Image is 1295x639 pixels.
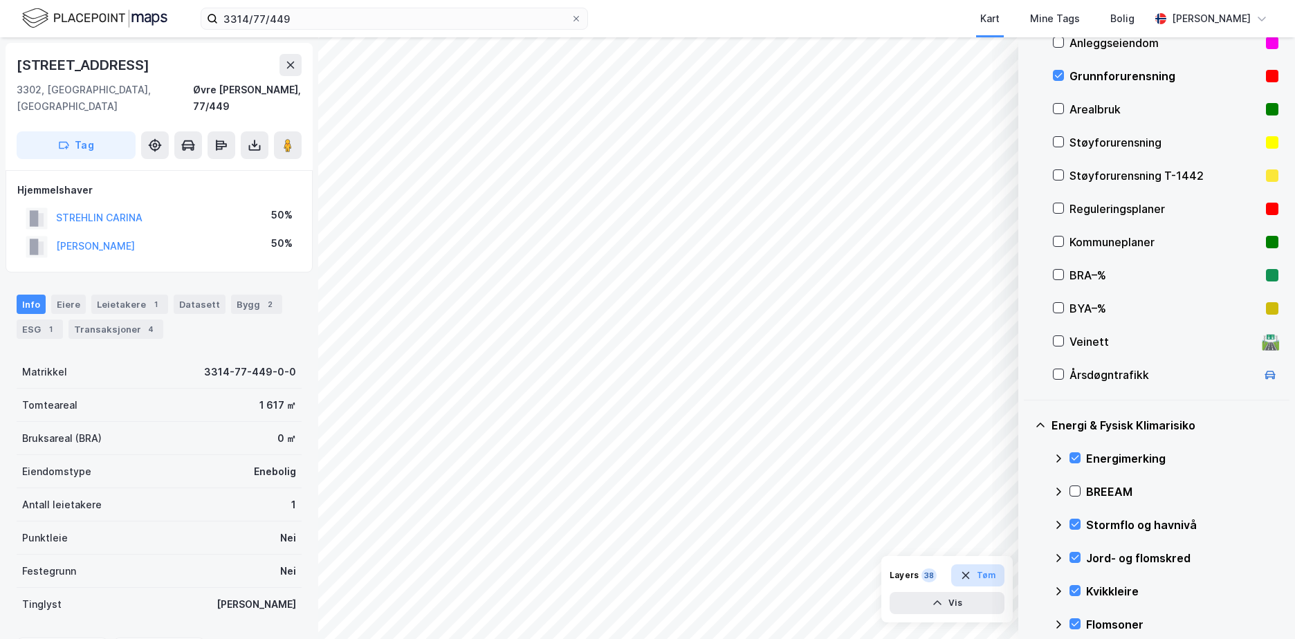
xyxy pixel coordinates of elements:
div: BRA–% [1069,267,1260,284]
div: Datasett [174,295,226,314]
div: Reguleringsplaner [1069,201,1260,217]
div: Enebolig [254,463,296,480]
div: 50% [271,207,293,223]
img: logo.f888ab2527a4732fd821a326f86c7f29.svg [22,6,167,30]
div: Jord- og flomskred [1086,550,1278,566]
div: Kvikkleire [1086,583,1278,600]
div: Bruksareal (BRA) [22,430,102,447]
div: Energimerking [1086,450,1278,467]
div: 0 ㎡ [277,430,296,447]
div: Årsdøgntrafikk [1069,367,1256,383]
div: BYA–% [1069,300,1260,317]
div: Støyforurensning T-1442 [1069,167,1260,184]
div: Tinglyst [22,596,62,613]
div: 4 [144,322,158,336]
div: Antall leietakere [22,497,102,513]
div: 3302, [GEOGRAPHIC_DATA], [GEOGRAPHIC_DATA] [17,82,193,115]
div: Flomsoner [1086,616,1278,633]
div: BREEAM [1086,483,1278,500]
div: Mine Tags [1030,10,1080,27]
div: Info [17,295,46,314]
div: 2 [263,297,277,311]
input: Søk på adresse, matrikkel, gårdeiere, leietakere eller personer [218,8,571,29]
div: Bygg [231,295,282,314]
div: Matrikkel [22,364,67,380]
div: 1 [44,322,57,336]
div: Grunnforurensning [1069,68,1260,84]
div: ESG [17,319,63,339]
div: Nei [280,530,296,546]
div: 3314-77-449-0-0 [204,364,296,380]
div: Eiendomstype [22,463,91,480]
div: Energi & Fysisk Klimarisiko [1051,417,1278,434]
div: [PERSON_NAME] [217,596,296,613]
div: Veinett [1069,333,1256,350]
div: 50% [271,235,293,252]
div: Layers [890,570,919,581]
div: Hjemmelshaver [17,182,301,198]
div: 1 617 ㎡ [259,397,296,414]
div: Nei [280,563,296,580]
div: Anleggseiendom [1069,35,1260,51]
div: 38 [921,568,937,582]
div: [STREET_ADDRESS] [17,54,152,76]
div: [PERSON_NAME] [1172,10,1251,27]
div: 1 [149,297,163,311]
button: Tøm [951,564,1004,586]
div: Stormflo og havnivå [1086,517,1278,533]
button: Vis [890,592,1004,614]
div: Festegrunn [22,563,76,580]
div: Bolig [1110,10,1135,27]
iframe: Chat Widget [1226,573,1295,639]
button: Tag [17,131,136,159]
div: Punktleie [22,530,68,546]
div: Støyforurensning [1069,134,1260,151]
div: Eiere [51,295,86,314]
div: 1 [291,497,296,513]
div: Kommuneplaner [1069,234,1260,250]
div: Leietakere [91,295,168,314]
div: Arealbruk [1069,101,1260,118]
div: 🛣️ [1261,333,1280,351]
div: Tomteareal [22,397,77,414]
div: Transaksjoner [68,319,163,339]
div: Kart [980,10,1000,27]
div: Øvre [PERSON_NAME], 77/449 [193,82,302,115]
